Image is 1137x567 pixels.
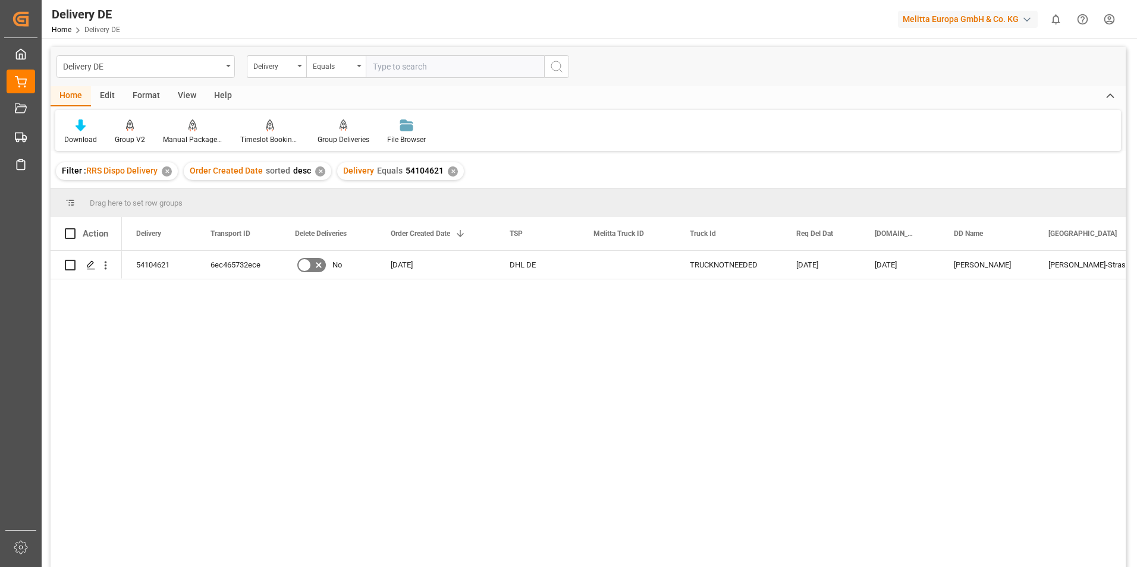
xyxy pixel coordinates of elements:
div: [DATE] [860,251,940,279]
span: 54104621 [406,166,444,175]
div: Manual Package TypeDetermination [163,134,222,145]
div: Format [124,86,169,106]
div: ✕ [162,166,172,177]
span: Req Del Dat [796,229,833,238]
span: Filter : [62,166,86,175]
span: [DOMAIN_NAME] Dat [875,229,915,238]
div: Equals [313,58,353,72]
div: Action [83,228,108,239]
div: Help [205,86,241,106]
button: Help Center [1069,6,1096,33]
span: desc [293,166,311,175]
span: [GEOGRAPHIC_DATA] [1048,229,1117,238]
div: Edit [91,86,124,106]
span: Delivery [343,166,374,175]
div: Delivery DE [52,5,120,23]
span: Delete Deliveries [295,229,347,238]
div: ✕ [448,166,458,177]
div: DHL DE [495,251,579,279]
span: RRS Dispo Delivery [86,166,158,175]
button: open menu [247,55,306,78]
span: Truck Id [690,229,716,238]
span: Melitta Truck ID [593,229,644,238]
span: Order Created Date [391,229,450,238]
span: sorted [266,166,290,175]
div: TRUCKNOTNEEDED [676,251,782,279]
button: open menu [56,55,235,78]
button: Melitta Europa GmbH & Co. KG [898,8,1042,30]
div: Timeslot Booking Report [240,134,300,145]
div: Home [51,86,91,106]
a: Home [52,26,71,34]
div: Delivery DE [63,58,222,73]
div: Download [64,134,97,145]
button: show 0 new notifications [1042,6,1069,33]
button: open menu [306,55,366,78]
span: TSP [510,229,523,238]
span: No [332,251,342,279]
span: Order Created Date [190,166,263,175]
div: [DATE] [376,251,495,279]
div: [PERSON_NAME] [940,251,1034,279]
div: Press SPACE to select this row. [51,251,122,279]
div: 6ec465732ece [196,251,281,279]
div: File Browser [387,134,426,145]
div: Group V2 [115,134,145,145]
button: search button [544,55,569,78]
span: Transport ID [211,229,250,238]
div: 54104621 [122,251,196,279]
div: ✕ [315,166,325,177]
div: Delivery [253,58,294,72]
div: Group Deliveries [318,134,369,145]
span: Equals [377,166,403,175]
span: Drag here to set row groups [90,199,183,207]
input: Type to search [366,55,544,78]
div: Melitta Europa GmbH & Co. KG [898,11,1038,28]
div: View [169,86,205,106]
div: [DATE] [782,251,860,279]
span: DD Name [954,229,983,238]
span: Delivery [136,229,161,238]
